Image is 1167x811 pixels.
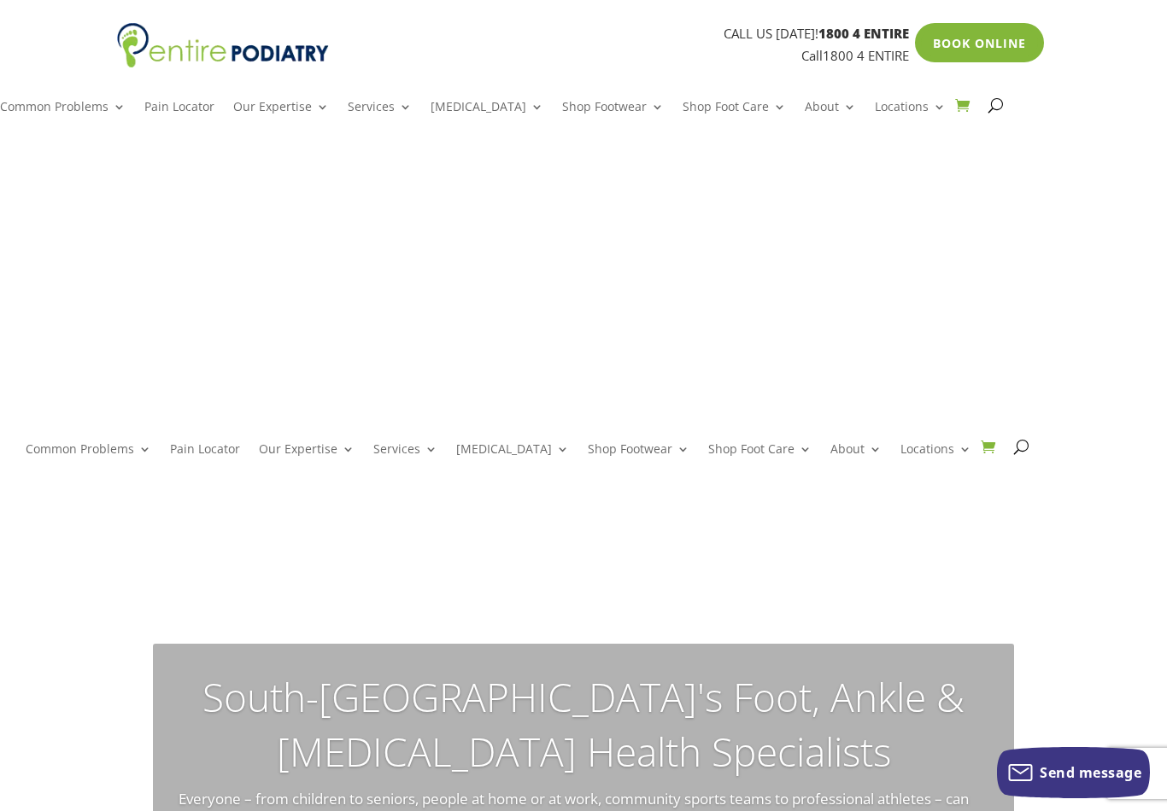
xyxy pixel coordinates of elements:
[875,101,946,137] a: Locations
[818,25,909,42] span: 1800 4 ENTIRE
[117,54,330,71] a: Entire Podiatry
[562,101,664,137] a: Shop Footwear
[348,101,412,137] a: Services
[117,23,330,67] img: logo (1)
[26,443,151,480] a: Common Problems
[233,101,329,137] a: Our Expertise
[329,45,909,67] p: Call
[170,443,240,480] a: Pain Locator
[588,443,689,480] a: Shop Footwear
[144,101,214,137] a: Pain Locator
[1040,763,1141,782] span: Send message
[823,47,909,64] a: 1800 4 ENTIRE
[373,443,437,480] a: Services
[708,443,812,480] a: Shop Foot Care
[805,101,856,137] a: About
[900,443,971,480] a: Locations
[202,670,965,778] a: South-[GEOGRAPHIC_DATA]'s Foot, Ankle & [MEDICAL_DATA] Health Specialists
[830,443,882,480] a: About
[259,443,355,480] a: Our Expertise
[456,443,569,480] a: [MEDICAL_DATA]
[683,101,786,137] a: Shop Foot Care
[431,101,543,137] a: [MEDICAL_DATA]
[915,23,1044,62] a: Book Online
[329,23,909,45] p: CALL US [DATE]!
[997,747,1150,798] button: Send message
